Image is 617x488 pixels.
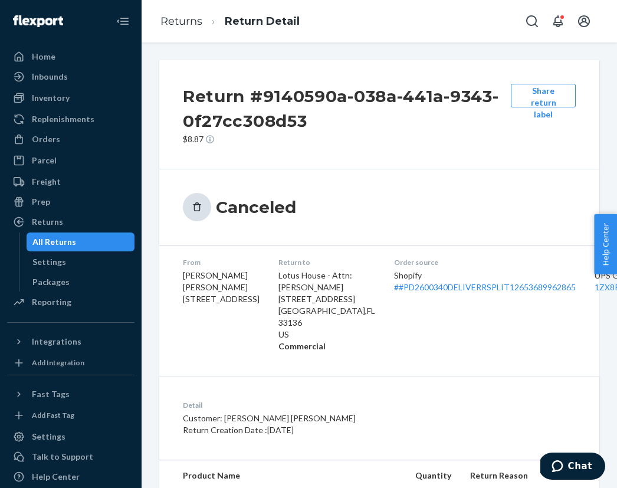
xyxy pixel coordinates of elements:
button: Help Center [594,214,617,274]
p: Customer: [PERSON_NAME] [PERSON_NAME] [183,412,466,424]
button: Integrations [7,332,134,351]
a: Return Detail [225,15,300,28]
a: Settings [7,427,134,446]
a: Replenishments [7,110,134,129]
img: Flexport logo [13,15,63,27]
p: [GEOGRAPHIC_DATA] , FL 33136 [278,305,375,329]
a: ##PD2600340DELIVERRSPLIT12653689962865 [394,282,576,292]
div: Shopify [394,270,576,293]
div: Fast Tags [32,388,70,400]
p: US [278,329,375,340]
span: [PERSON_NAME] [PERSON_NAME] [STREET_ADDRESS] [183,270,260,304]
iframe: Opens a widget where you can chat to one of our agents [540,453,605,482]
button: Share return label [511,84,576,107]
div: Orders [32,133,60,145]
div: Parcel [32,155,57,166]
button: Open account menu [572,9,596,33]
a: Settings [27,253,135,271]
a: Orders [7,130,134,149]
div: Talk to Support [32,451,93,463]
a: Freight [7,172,134,191]
a: Prep [7,192,134,211]
a: Parcel [7,151,134,170]
h3: Canceled [216,196,296,218]
div: Prep [32,196,50,208]
a: All Returns [27,232,135,251]
a: Add Integration [7,356,134,370]
div: Reporting [32,296,71,308]
p: $8.87 [183,133,511,145]
div: Inbounds [32,71,68,83]
a: Add Fast Tag [7,408,134,423]
a: Home [7,47,134,66]
button: Talk to Support [7,447,134,466]
dt: Order source [394,257,576,267]
p: Return Creation Date : [DATE] [183,424,466,436]
a: Inventory [7,89,134,107]
div: Settings [32,256,66,268]
p: [STREET_ADDRESS] [278,293,375,305]
div: Help Center [32,471,80,483]
dt: Return to [278,257,375,267]
button: Close Navigation [111,9,134,33]
button: Open notifications [546,9,570,33]
div: Inventory [32,92,70,104]
ol: breadcrumbs [151,4,309,39]
div: Add Fast Tag [32,410,74,420]
div: Returns [32,216,63,228]
a: Help Center [7,467,134,486]
button: Open Search Box [520,9,544,33]
dt: Detail [183,400,466,410]
a: Returns [7,212,134,231]
a: Packages [27,273,135,292]
strong: Commercial [278,341,326,351]
dt: From [183,257,260,267]
button: Fast Tags [7,385,134,404]
div: Freight [32,176,61,188]
h2: Return #9140590a-038a-441a-9343-0f27cc308d53 [183,84,511,133]
a: Inbounds [7,67,134,86]
div: Packages [32,276,70,288]
a: Returns [160,15,202,28]
div: Replenishments [32,113,94,125]
p: Lotus House - Attn: [PERSON_NAME] [278,270,375,293]
div: All Returns [32,236,76,248]
div: Add Integration [32,358,84,368]
div: Home [32,51,55,63]
div: Integrations [32,336,81,348]
div: Settings [32,431,65,443]
a: Reporting [7,293,134,312]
